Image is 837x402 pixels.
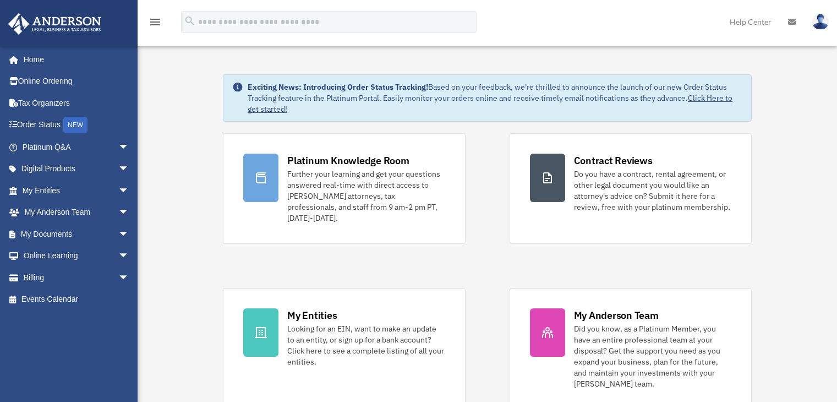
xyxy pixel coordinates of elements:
a: Tax Organizers [8,92,146,114]
div: My Anderson Team [574,308,659,322]
a: Order StatusNEW [8,114,146,137]
a: Digital Productsarrow_drop_down [8,158,146,180]
span: arrow_drop_down [118,267,140,289]
div: NEW [63,117,87,133]
span: arrow_drop_down [118,180,140,202]
a: Home [8,48,140,70]
span: arrow_drop_down [118,136,140,159]
a: Events Calendar [8,289,146,311]
span: arrow_drop_down [118,223,140,246]
div: Looking for an EIN, want to make an update to an entity, or sign up for a bank account? Click her... [287,323,445,367]
a: Online Ordering [8,70,146,93]
span: arrow_drop_down [118,245,140,268]
div: Did you know, as a Platinum Member, you have an entire professional team at your disposal? Get th... [574,323,731,389]
div: Do you have a contract, rental agreement, or other legal document you would like an attorney's ad... [574,169,731,213]
div: Further your learning and get your questions answered real-time with direct access to [PERSON_NAM... [287,169,445,224]
i: menu [149,15,162,29]
a: Contract Reviews Do you have a contract, rental agreement, or other legal document you would like... [510,133,752,244]
img: User Pic [812,14,829,30]
strong: Exciting News: Introducing Order Status Tracking! [248,82,428,92]
span: arrow_drop_down [118,202,140,224]
div: Based on your feedback, we're thrilled to announce the launch of our new Order Status Tracking fe... [248,82,742,115]
div: Contract Reviews [574,154,653,167]
a: Platinum Knowledge Room Further your learning and get your questions answered real-time with dire... [223,133,465,244]
a: Platinum Q&Aarrow_drop_down [8,136,146,158]
span: arrow_drop_down [118,158,140,181]
a: My Documentsarrow_drop_down [8,223,146,245]
a: My Anderson Teamarrow_drop_down [8,202,146,224]
div: My Entities [287,308,337,322]
a: Billingarrow_drop_down [8,267,146,289]
i: search [184,15,196,27]
a: My Entitiesarrow_drop_down [8,180,146,202]
a: menu [149,19,162,29]
a: Click Here to get started! [248,93,732,114]
img: Anderson Advisors Platinum Portal [5,13,105,35]
div: Platinum Knowledge Room [287,154,409,167]
a: Online Learningarrow_drop_down [8,245,146,267]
